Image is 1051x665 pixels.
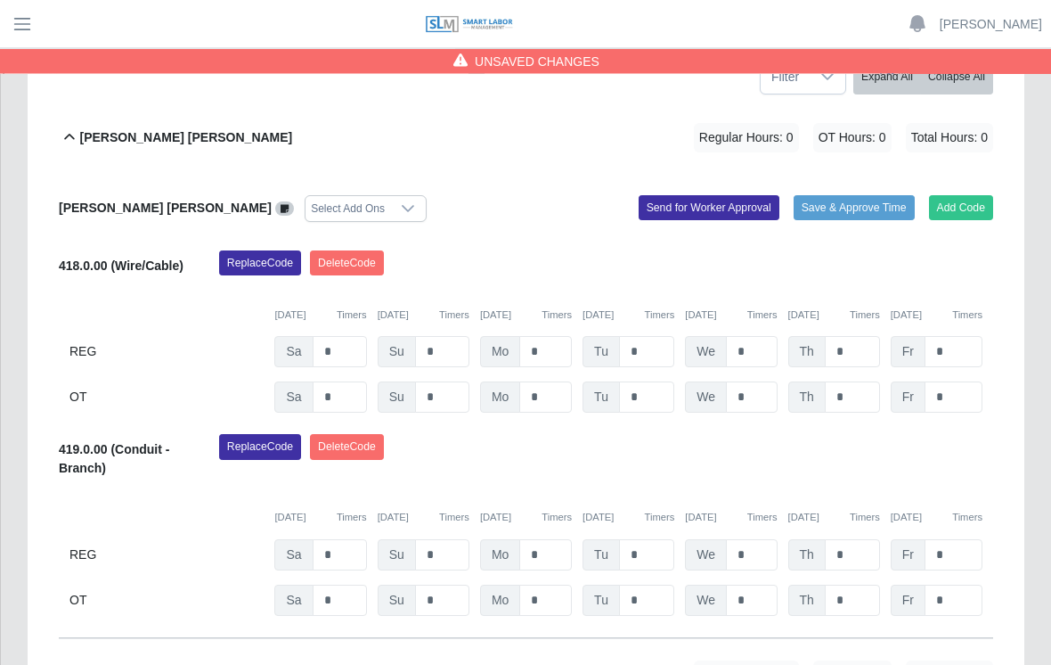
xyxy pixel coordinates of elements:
span: We [685,382,727,414]
b: [PERSON_NAME] [PERSON_NAME] [59,201,272,216]
button: Timers [542,308,572,324]
button: Timers [439,308,469,324]
button: Timers [645,308,675,324]
span: Su [378,586,416,617]
div: Select Add Ons [306,197,390,222]
div: [DATE] [583,308,674,324]
a: View/Edit Notes [275,201,295,216]
div: [DATE] [378,511,469,526]
div: [DATE] [788,308,880,324]
button: Timers [439,511,469,526]
button: Timers [850,511,880,526]
span: Fr [891,382,925,414]
span: Mo [480,540,520,571]
button: Timers [952,308,982,324]
button: DeleteCode [310,435,384,460]
button: Add Code [929,196,994,221]
div: REG [69,540,264,571]
span: Sa [274,586,313,617]
div: [DATE] [378,308,469,324]
button: Send for Worker Approval [639,196,779,221]
span: Filter [761,62,810,94]
button: Timers [952,511,982,526]
div: bulk actions [853,61,993,95]
div: OT [69,586,264,617]
span: We [685,540,727,571]
span: Mo [480,337,520,368]
div: [DATE] [480,511,572,526]
span: Unsaved Changes [475,53,599,70]
span: Sa [274,382,313,414]
span: Total Hours: 0 [906,124,993,153]
span: Tu [583,586,620,617]
div: REG [69,337,264,368]
span: Fr [891,540,925,571]
span: Mo [480,382,520,414]
div: [DATE] [480,308,572,324]
span: OT Hours: 0 [813,124,892,153]
span: We [685,337,727,368]
span: We [685,586,727,617]
b: 419.0.00 (Conduit - Branch) [59,443,169,476]
button: Expand All [853,61,921,95]
b: 418.0.00 (Wire/Cable) [59,259,183,274]
span: Sa [274,337,313,368]
span: Su [378,540,416,571]
div: [DATE] [891,308,982,324]
div: [DATE] [274,511,366,526]
button: Collapse All [920,61,993,95]
button: Timers [337,308,367,324]
span: Tu [583,382,620,414]
div: [DATE] [274,308,366,324]
button: Timers [747,308,778,324]
span: Tu [583,540,620,571]
span: Fr [891,586,925,617]
button: Timers [645,511,675,526]
button: Save & Approve Time [794,196,915,221]
span: Th [788,382,826,414]
span: Th [788,337,826,368]
button: Timers [542,511,572,526]
span: Tu [583,337,620,368]
span: Mo [480,586,520,617]
span: Sa [274,540,313,571]
span: Fr [891,337,925,368]
div: [DATE] [685,308,777,324]
div: [DATE] [788,511,880,526]
button: Timers [747,511,778,526]
div: [DATE] [891,511,982,526]
a: [PERSON_NAME] [940,15,1042,34]
button: [PERSON_NAME] [PERSON_NAME] Regular Hours: 0 OT Hours: 0 Total Hours: 0 [59,103,993,175]
span: Su [378,382,416,414]
span: Th [788,586,826,617]
button: ReplaceCode [219,435,301,460]
img: SLM Logo [425,15,514,35]
button: DeleteCode [310,251,384,276]
button: Timers [337,511,367,526]
div: [DATE] [583,511,674,526]
span: Regular Hours: 0 [694,124,799,153]
div: OT [69,382,264,414]
div: [DATE] [685,511,777,526]
button: Timers [850,308,880,324]
span: Th [788,540,826,571]
b: [PERSON_NAME] [PERSON_NAME] [79,129,292,148]
span: Su [378,337,416,368]
button: ReplaceCode [219,251,301,276]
